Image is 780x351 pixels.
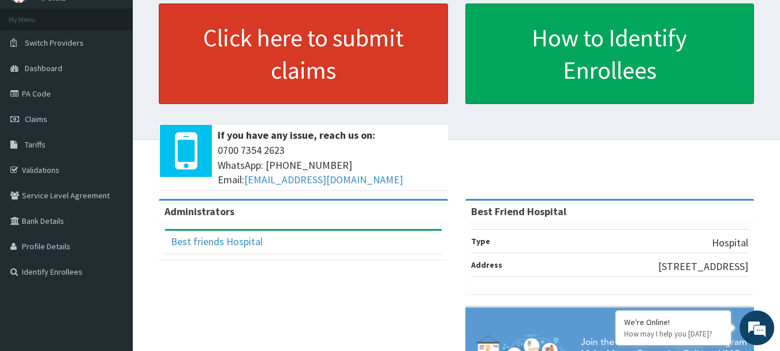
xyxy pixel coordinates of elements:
span: We're online! [67,103,159,220]
a: Best friends Hospital [171,235,263,248]
p: [STREET_ADDRESS] [658,259,748,274]
a: [EMAIL_ADDRESS][DOMAIN_NAME] [244,173,403,186]
p: How may I help you today? [624,329,722,339]
b: Type [471,236,490,246]
span: 0700 7354 2623 WhatsApp: [PHONE_NUMBER] Email: [218,143,442,187]
b: Address [471,260,502,270]
div: Chat with us now [60,65,194,80]
div: Minimize live chat window [189,6,217,34]
b: Administrators [165,205,234,218]
a: Click here to submit claims [159,3,448,104]
strong: Best Friend Hospital [471,205,566,218]
span: Claims [25,114,47,124]
b: If you have any issue, reach us on: [218,128,375,142]
span: Tariffs [25,139,46,150]
p: Hospital [712,235,748,250]
img: d_794563401_company_1708531726252_794563401 [21,58,47,87]
textarea: Type your message and hit 'Enter' [6,231,220,271]
a: How to Identify Enrollees [465,3,755,104]
span: Switch Providers [25,38,84,48]
span: Dashboard [25,63,62,73]
div: We're Online! [624,317,722,327]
